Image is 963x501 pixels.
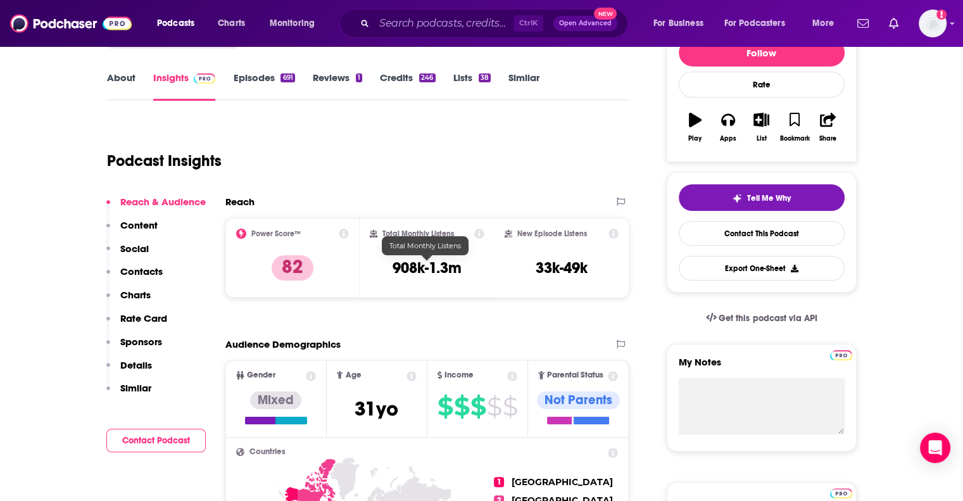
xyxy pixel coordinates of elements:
[830,348,852,360] a: Pro website
[437,396,453,417] span: $
[120,219,158,231] p: Content
[120,243,149,255] p: Social
[374,13,513,34] input: Search podcasts, credits, & more...
[512,476,613,488] span: [GEOGRAPHIC_DATA]
[218,15,245,32] span: Charts
[453,72,491,101] a: Lists38
[389,241,461,250] span: Total Monthly Listens
[444,371,474,379] span: Income
[419,73,435,82] div: 246
[732,193,742,203] img: tell me why sparkle
[517,229,587,238] h2: New Episode Listens
[679,105,712,150] button: Play
[852,13,874,34] a: Show notifications dropdown
[106,219,158,243] button: Content
[688,135,702,143] div: Play
[679,256,845,281] button: Export One-Sheet
[106,265,163,289] button: Contacts
[679,221,845,246] a: Contact This Podcast
[747,193,791,203] span: Tell Me Why
[830,486,852,498] a: Pro website
[712,105,745,150] button: Apps
[106,382,151,405] button: Similar
[724,15,785,32] span: For Podcasters
[919,10,947,37] button: Show profile menu
[107,72,135,101] a: About
[919,10,947,37] span: Logged in as shcarlos
[345,371,361,379] span: Age
[106,359,152,383] button: Details
[537,391,620,409] div: Not Parents
[106,243,149,266] button: Social
[355,396,398,421] span: 31 yo
[270,15,315,32] span: Monitoring
[470,396,486,417] span: $
[920,433,950,463] div: Open Intercom Messenger
[830,488,852,498] img: Podchaser Pro
[778,105,811,150] button: Bookmark
[559,20,612,27] span: Open Advanced
[251,229,301,238] h2: Power Score™
[120,265,163,277] p: Contacts
[380,72,435,101] a: Credits246
[393,258,462,277] h3: 908k-1.3m
[757,135,767,143] div: List
[233,72,294,101] a: Episodes691
[679,356,845,378] label: My Notes
[120,196,206,208] p: Reach & Audience
[120,359,152,371] p: Details
[479,73,491,82] div: 38
[884,13,903,34] a: Show notifications dropdown
[494,477,504,487] span: 1
[107,151,222,170] h1: Podcast Insights
[106,429,206,452] button: Contact Podcast
[716,13,803,34] button: open menu
[106,196,206,219] button: Reach & Audience
[106,336,162,359] button: Sponsors
[250,391,301,409] div: Mixed
[679,184,845,211] button: tell me why sparkleTell Me Why
[225,338,341,350] h2: Audience Demographics
[210,13,253,34] a: Charts
[280,73,294,82] div: 691
[120,312,167,324] p: Rate Card
[157,15,194,32] span: Podcasts
[351,9,640,38] div: Search podcasts, credits, & more...
[594,8,617,20] span: New
[153,72,216,101] a: InsightsPodchaser Pro
[830,350,852,360] img: Podchaser Pro
[120,382,151,394] p: Similar
[120,336,162,348] p: Sponsors
[503,396,517,417] span: $
[454,396,469,417] span: $
[720,135,736,143] div: Apps
[106,312,167,336] button: Rate Card
[247,371,275,379] span: Gender
[553,16,617,31] button: Open AdvancedNew
[487,396,501,417] span: $
[513,15,543,32] span: Ctrl K
[194,73,216,84] img: Podchaser Pro
[719,313,817,324] span: Get this podcast via API
[679,39,845,67] button: Follow
[919,10,947,37] img: User Profile
[779,135,809,143] div: Bookmark
[261,13,331,34] button: open menu
[10,11,132,35] img: Podchaser - Follow, Share and Rate Podcasts
[819,135,836,143] div: Share
[653,15,703,32] span: For Business
[803,13,850,34] button: open menu
[679,72,845,98] div: Rate
[120,289,151,301] p: Charts
[148,13,211,34] button: open menu
[936,10,947,20] svg: Add a profile image
[106,289,151,312] button: Charts
[745,105,777,150] button: List
[249,448,286,456] span: Countries
[313,72,362,101] a: Reviews1
[811,105,844,150] button: Share
[272,255,313,281] p: 82
[536,258,588,277] h3: 33k-49k
[508,72,539,101] a: Similar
